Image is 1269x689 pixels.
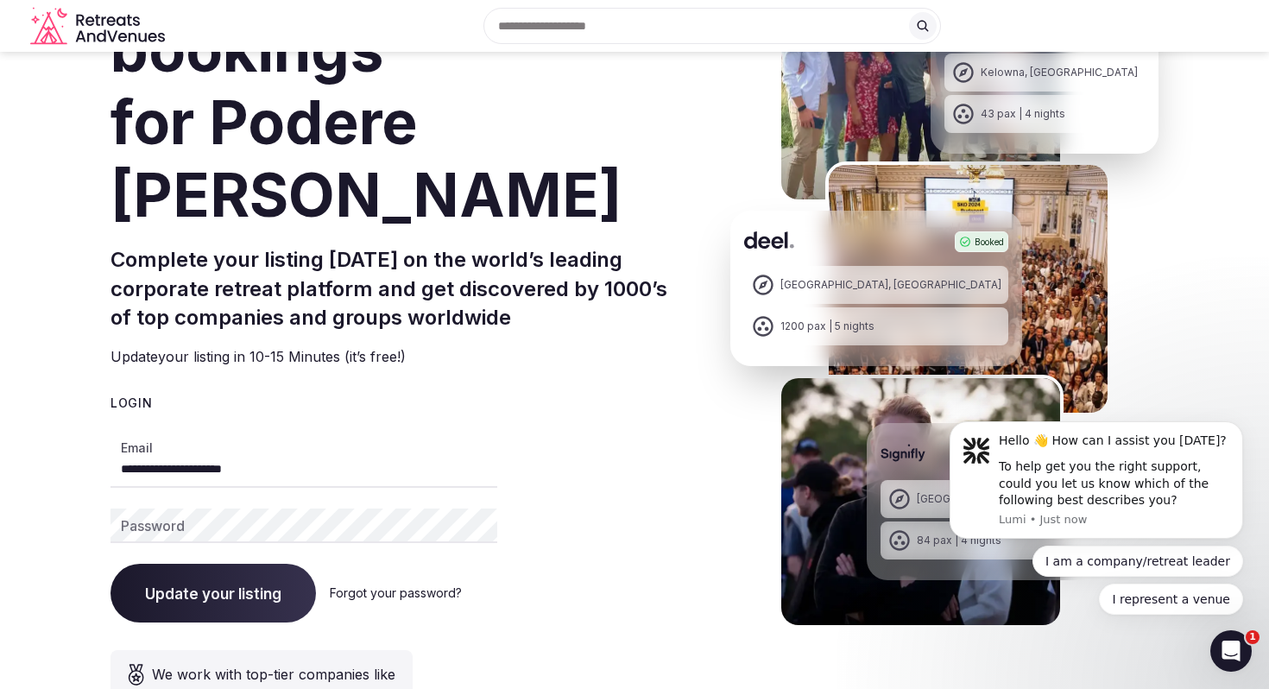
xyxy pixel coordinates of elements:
div: Login [110,395,689,412]
div: 84 pax | 4 nights [917,534,1001,548]
div: [GEOGRAPHIC_DATA], [GEOGRAPHIC_DATA] [917,492,1138,507]
button: Update your listing [110,564,316,623]
a: Visit the homepage [30,7,168,46]
span: Update your listing [145,585,281,602]
img: Deel Spain Retreat [825,161,1111,416]
svg: Retreats and Venues company logo [30,7,168,46]
iframe: Intercom notifications message [924,395,1269,642]
h2: Complete your listing [DATE] on the world’s leading corporate retreat platform and get discovered... [110,245,689,332]
div: 1200 pax | 5 nights [780,319,874,334]
div: 43 pax | 4 nights [981,107,1065,122]
a: Forgot your password? [330,585,462,600]
div: [GEOGRAPHIC_DATA], [GEOGRAPHIC_DATA] [780,278,1001,293]
p: Update your listing in 10-15 Minutes (it’s free!) [110,346,689,367]
img: Signifly Portugal Retreat [778,375,1064,629]
div: Booked [955,231,1008,252]
div: Kelowna, [GEOGRAPHIC_DATA] [981,66,1138,80]
span: 1 [1246,630,1260,644]
iframe: Intercom live chat [1210,630,1252,672]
